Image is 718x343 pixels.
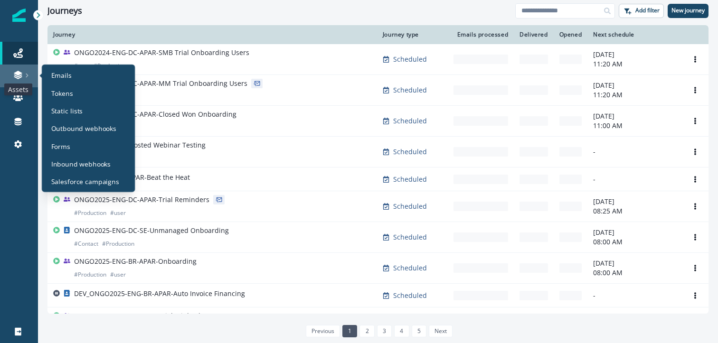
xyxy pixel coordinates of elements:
[46,68,132,82] a: Emails
[53,31,371,38] div: Journey
[46,121,132,135] a: Outbound webhooks
[51,176,119,186] p: Salesforce campaigns
[46,175,132,188] a: Salesforce campaigns
[688,288,703,303] button: Options
[74,195,209,204] p: ONGO2025-ENG-DC-APAR-Trial Reminders
[47,167,709,191] a: 20250819-ES-BR-APAR-Beat the HeatScheduled--Options
[593,90,676,100] p: 11:20 AM
[393,116,427,126] p: Scheduled
[47,253,709,284] a: ONGO2025-ENG-BR-APAR-Onboarding#Production#userScheduled-[DATE]08:00 AMOptions
[74,110,236,119] p: ONGO2024-ENG-DC-APAR-Closed Won Onboarding
[394,325,409,337] a: Page 4
[593,59,676,69] p: 11:20 AM
[303,325,453,337] ul: Pagination
[593,175,676,184] p: -
[593,197,676,206] p: [DATE]
[47,191,709,222] a: ONGO2025-ENG-DC-APAR-Trial Reminders#Production#userScheduled-[DATE]08:25 AMOptions
[593,50,676,59] p: [DATE]
[593,81,676,90] p: [DATE]
[51,141,70,151] p: Forms
[47,6,82,16] h1: Journeys
[393,147,427,157] p: Scheduled
[377,325,392,337] a: Page 3
[429,325,453,337] a: Next page
[393,232,427,242] p: Scheduled
[46,103,132,117] a: Static lists
[74,239,98,249] p: # Contact
[393,85,427,95] p: Scheduled
[110,208,126,218] p: # user
[688,230,703,244] button: Options
[635,7,660,14] p: Add filter
[74,257,197,266] p: ONGO2025-ENG-BR-APAR-Onboarding
[51,70,72,80] p: Emails
[110,270,126,279] p: # user
[593,147,676,157] p: -
[46,157,132,170] a: Inbound webhooks
[688,172,703,186] button: Options
[74,48,249,57] p: ONGO2024-ENG-DC-APAR-SMB Trial Onboarding Users
[559,31,582,38] div: Opened
[74,79,247,88] p: ONGO2024-ENG-DC-APAR-MM Trial Onboarding Users
[593,228,676,237] p: [DATE]
[593,111,676,121] p: [DATE]
[342,325,357,337] a: Page 1 is your current page
[74,270,106,279] p: # Production
[671,7,705,14] p: New journey
[593,206,676,216] p: 08:25 AM
[593,31,676,38] div: Next schedule
[593,268,676,278] p: 08:00 AM
[46,86,132,100] a: Tokens
[688,261,703,275] button: Options
[593,259,676,268] p: [DATE]
[619,4,664,18] button: Add filter
[453,31,508,38] div: Emails processed
[688,52,703,66] button: Options
[688,114,703,128] button: Options
[593,121,676,130] p: 11:00 AM
[668,4,709,18] button: New journey
[520,31,548,38] div: Delivered
[47,106,709,137] a: ONGO2024-ENG-DC-APAR-Closed Won Onboarding#Production#ContactScheduled-[DATE]11:00 AMOptions
[383,31,442,38] div: Journey type
[102,239,134,249] p: # Production
[74,61,90,71] p: # user
[393,202,427,211] p: Scheduled
[393,55,427,64] p: Scheduled
[74,140,206,150] p: [PERSON_NAME] Hosted Webinar Testing
[51,159,111,169] p: Inbound webhooks
[74,311,202,321] p: ONGO2025-ENG-DC-APAR-Trial Winback
[688,83,703,97] button: Options
[688,199,703,213] button: Options
[359,325,374,337] a: Page 2
[12,9,26,22] img: Inflection
[47,137,709,167] a: [PERSON_NAME] Hosted Webinar Testing#aubreytestingScheduled--Options
[47,44,709,75] a: ONGO2024-ENG-DC-APAR-SMB Trial Onboarding Users#user#ProductionScheduled-[DATE]11:20 AMOptions
[94,61,126,71] p: # Production
[412,325,426,337] a: Page 5
[51,106,83,116] p: Static lists
[593,291,676,300] p: -
[47,222,709,253] a: ONGO2025-ENG-DC-SE-Unmanaged Onboarding#Contact#ProductionScheduled-[DATE]08:00 AMOptions
[593,313,676,323] p: [DATE]
[593,237,676,247] p: 08:00 AM
[51,123,116,133] p: Outbound webhooks
[46,139,132,153] a: Forms
[47,307,709,338] a: ONGO2025-ENG-DC-APAR-Trial Winback#user#ProductionScheduled-[DATE]07:25 AMOptions
[74,289,245,298] p: DEV_ONGO2025-ENG-BR-APAR-Auto Invoice Financing
[688,145,703,159] button: Options
[74,208,106,218] p: # Production
[393,263,427,273] p: Scheduled
[47,284,709,307] a: DEV_ONGO2025-ENG-BR-APAR-Auto Invoice FinancingScheduled--Options
[393,175,427,184] p: Scheduled
[51,88,73,98] p: Tokens
[47,75,709,106] a: ONGO2024-ENG-DC-APAR-MM Trial Onboarding Users#user#ProductionScheduled-[DATE]11:20 AMOptions
[393,291,427,300] p: Scheduled
[74,226,229,235] p: ONGO2025-ENG-DC-SE-Unmanaged Onboarding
